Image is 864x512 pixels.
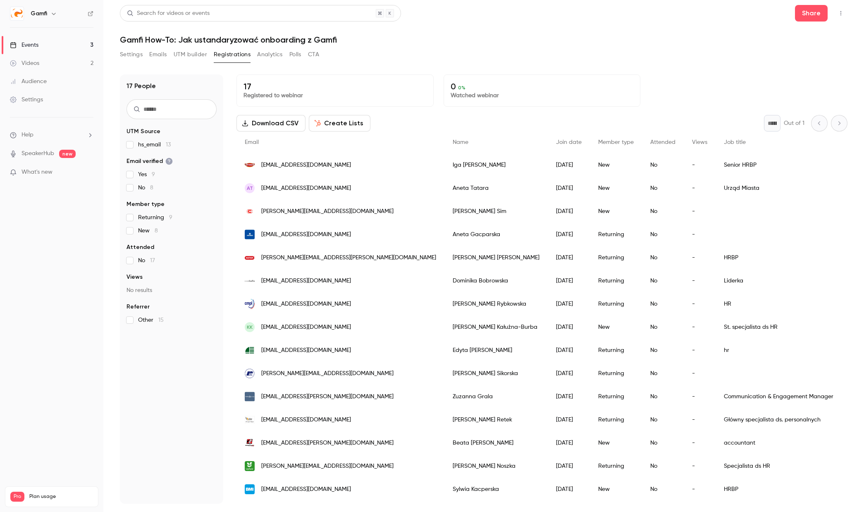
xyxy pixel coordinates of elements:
span: Attended [126,243,154,251]
a: SpeakerHub [21,149,54,158]
div: Returning [590,246,642,269]
div: - [684,408,716,431]
span: 13 [166,142,171,148]
div: hr [716,339,842,362]
div: [PERSON_NAME] Sim [444,200,548,223]
span: 8 [150,185,153,191]
div: Search for videos or events [127,9,210,18]
div: [DATE] [548,316,590,339]
div: - [684,200,716,223]
img: bmigroup.com [245,484,255,494]
button: Emails [149,48,167,61]
span: No [138,256,155,265]
span: Views [692,139,707,145]
div: [DATE] [548,153,590,177]
div: [DATE] [548,246,590,269]
img: caldo.pl [245,206,255,216]
span: New [138,227,158,235]
p: No results [126,286,217,294]
div: - [684,478,716,501]
div: HRBP [716,478,842,501]
div: No [642,339,684,362]
div: No [642,362,684,385]
h6: Gamfi [31,10,47,18]
img: adamed.com [245,230,255,239]
div: New [590,153,642,177]
span: [EMAIL_ADDRESS][PERSON_NAME][DOMAIN_NAME] [261,392,394,401]
span: What's new [21,168,53,177]
div: No [642,408,684,431]
span: [EMAIL_ADDRESS][DOMAIN_NAME] [261,416,351,424]
span: 9 [152,172,155,177]
div: No [642,316,684,339]
img: drosed.com.pl [245,160,255,170]
div: [PERSON_NAME] [PERSON_NAME] [444,246,548,269]
div: [DATE] [548,385,590,408]
div: St. specjalista ds HR [716,316,842,339]
div: Aneta Gacparska [444,223,548,246]
p: Out of 1 [784,119,804,127]
span: [EMAIL_ADDRESS][DOMAIN_NAME] [261,323,351,332]
div: New [590,177,642,200]
span: Views [126,273,143,281]
div: Sylwia Kacperska [444,478,548,501]
div: [DATE] [548,292,590,316]
span: Member type [126,200,165,208]
div: Specjalista ds HR [716,455,842,478]
h1: Gamfi How-To: Jak ustandaryzować onboarding z Gamfi [120,35,847,45]
span: 17 [150,258,155,263]
div: [DATE] [548,362,590,385]
div: No [642,223,684,246]
div: Aneta Tatara [444,177,548,200]
span: [EMAIL_ADDRESS][DOMAIN_NAME] [261,346,351,355]
div: No [642,269,684,292]
span: [PERSON_NAME][EMAIL_ADDRESS][DOMAIN_NAME] [261,207,394,216]
div: Dominika Bobrowska [444,269,548,292]
div: - [684,385,716,408]
button: Registrations [214,48,251,61]
span: hs_email [138,141,171,149]
span: Join date [556,139,582,145]
div: [DATE] [548,269,590,292]
div: [DATE] [548,177,590,200]
div: - [684,153,716,177]
div: [DATE] [548,455,590,478]
div: - [684,177,716,200]
div: Główny specjalista ds. personalnych [716,408,842,431]
div: - [684,292,716,316]
div: Videos [10,59,39,67]
span: [PERSON_NAME][EMAIL_ADDRESS][PERSON_NAME][DOMAIN_NAME] [261,254,436,262]
div: [DATE] [548,200,590,223]
span: [EMAIL_ADDRESS][DOMAIN_NAME] [261,230,351,239]
div: [PERSON_NAME] Noszka [444,455,548,478]
span: Member type [598,139,634,145]
div: No [642,455,684,478]
div: Events [10,41,38,49]
div: [DATE] [548,223,590,246]
img: faymonville.com [245,438,255,448]
div: [PERSON_NAME] Rybkowska [444,292,548,316]
span: Attended [650,139,675,145]
button: CTA [308,48,319,61]
div: Iga [PERSON_NAME] [444,153,548,177]
div: New [590,316,642,339]
div: HR [716,292,842,316]
span: [PERSON_NAME][EMAIL_ADDRESS][DOMAIN_NAME] [261,462,394,471]
span: AT [247,184,253,192]
div: No [642,246,684,269]
span: new [59,150,76,158]
img: grupakety.com [245,415,255,425]
span: [EMAIL_ADDRESS][DOMAIN_NAME] [261,300,351,309]
div: - [684,316,716,339]
div: - [684,455,716,478]
div: [DATE] [548,431,590,455]
div: Beata [PERSON_NAME] [444,431,548,455]
div: [PERSON_NAME] Kałużna-Burba [444,316,548,339]
div: Returning [590,385,642,408]
img: pan.olsztyn.pl [245,368,255,378]
img: cosibella.pl [245,280,255,282]
div: No [642,153,684,177]
p: 0 [451,81,634,91]
span: Yes [138,170,155,179]
span: Job title [724,139,746,145]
